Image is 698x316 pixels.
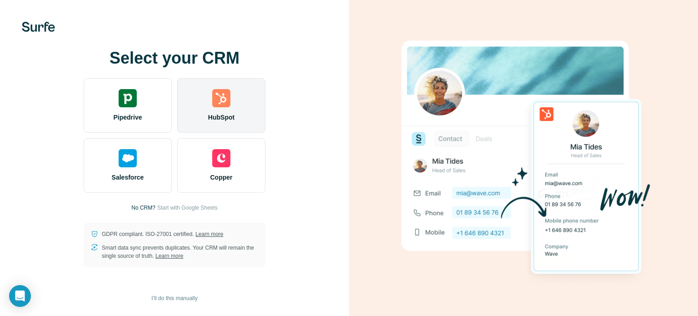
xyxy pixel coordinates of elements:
[195,231,223,237] a: Learn more
[102,230,223,238] p: GDPR compliant. ISO-27001 certified.
[9,285,31,307] div: Open Intercom Messenger
[396,26,651,290] img: HUBSPOT image
[119,149,137,167] img: salesforce's logo
[210,173,233,182] span: Copper
[22,22,55,32] img: Surfe's logo
[157,204,218,212] button: Start with Google Sheets
[112,173,144,182] span: Salesforce
[208,113,234,122] span: HubSpot
[113,113,142,122] span: Pipedrive
[131,204,155,212] p: No CRM?
[151,294,197,302] span: I’ll do this manually
[102,244,258,260] p: Smart data sync prevents duplicates. Your CRM will remain the single source of truth.
[212,149,230,167] img: copper's logo
[119,89,137,107] img: pipedrive's logo
[145,291,204,305] button: I’ll do this manually
[212,89,230,107] img: hubspot's logo
[84,49,265,67] h1: Select your CRM
[155,253,183,259] a: Learn more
